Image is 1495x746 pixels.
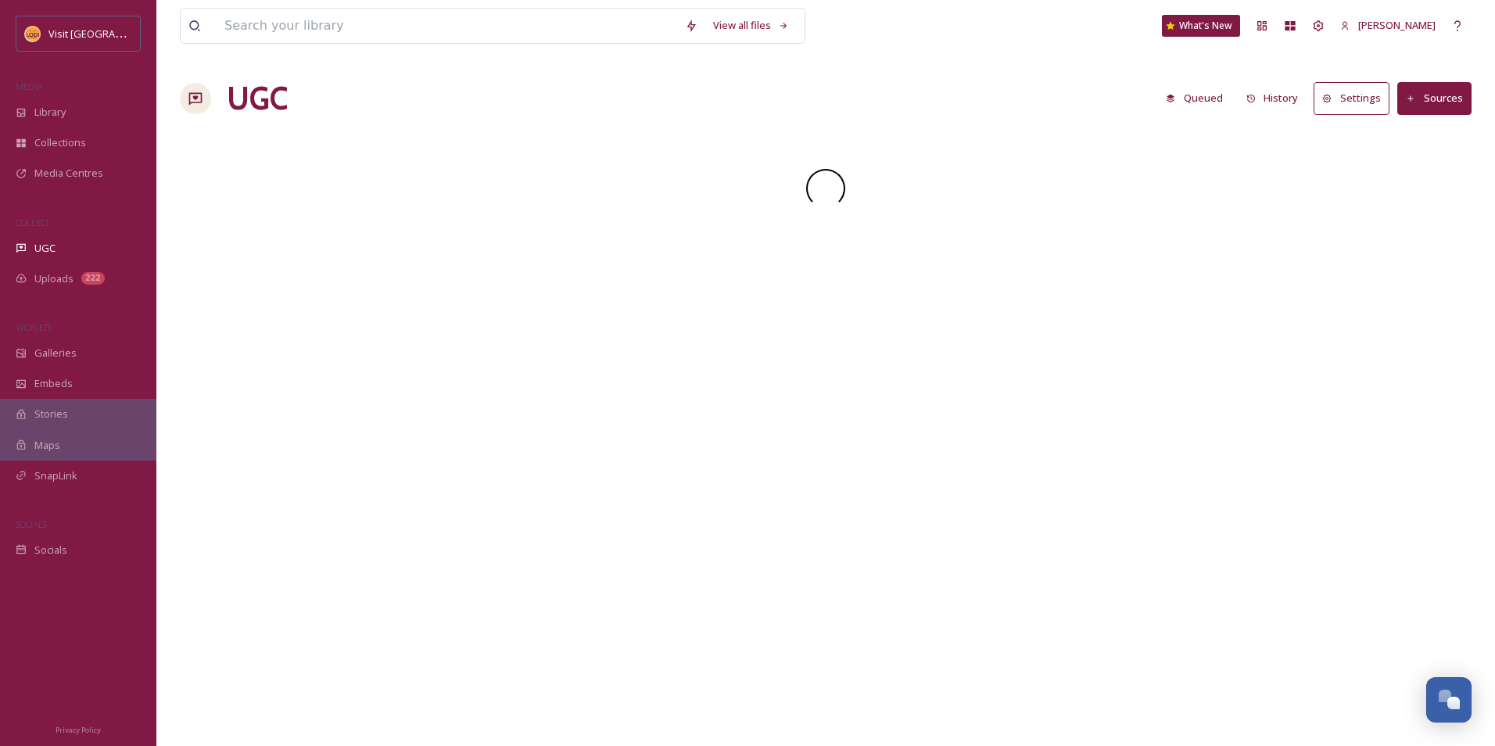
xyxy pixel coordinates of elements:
span: Stories [34,407,68,421]
span: Embeds [34,376,73,391]
a: [PERSON_NAME] [1332,10,1443,41]
span: SnapLink [34,468,77,483]
a: UGC [227,75,288,122]
span: Uploads [34,271,73,286]
span: Media Centres [34,166,103,181]
span: [PERSON_NAME] [1358,18,1436,32]
span: Collections [34,135,86,150]
span: WIDGETS [16,321,52,333]
button: Settings [1314,82,1389,114]
button: Sources [1397,82,1472,114]
a: Settings [1314,82,1397,114]
span: Privacy Policy [56,725,101,735]
span: SOCIALS [16,518,47,530]
a: History [1239,83,1314,113]
button: Queued [1158,83,1231,113]
a: Privacy Policy [56,719,101,738]
span: Visit [GEOGRAPHIC_DATA] [48,26,170,41]
div: 222 [81,272,105,285]
button: History [1239,83,1307,113]
span: Maps [34,438,60,453]
a: Queued [1158,83,1239,113]
input: Search your library [217,9,677,43]
span: MEDIA [16,81,43,92]
span: Galleries [34,346,77,360]
a: View all files [705,10,797,41]
img: Square%20Social%20Visit%20Lodi.png [25,26,41,41]
span: Library [34,105,66,120]
span: UGC [34,241,56,256]
a: What's New [1162,15,1240,37]
span: Socials [34,543,67,558]
button: Open Chat [1426,677,1472,723]
span: COLLECT [16,217,49,228]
